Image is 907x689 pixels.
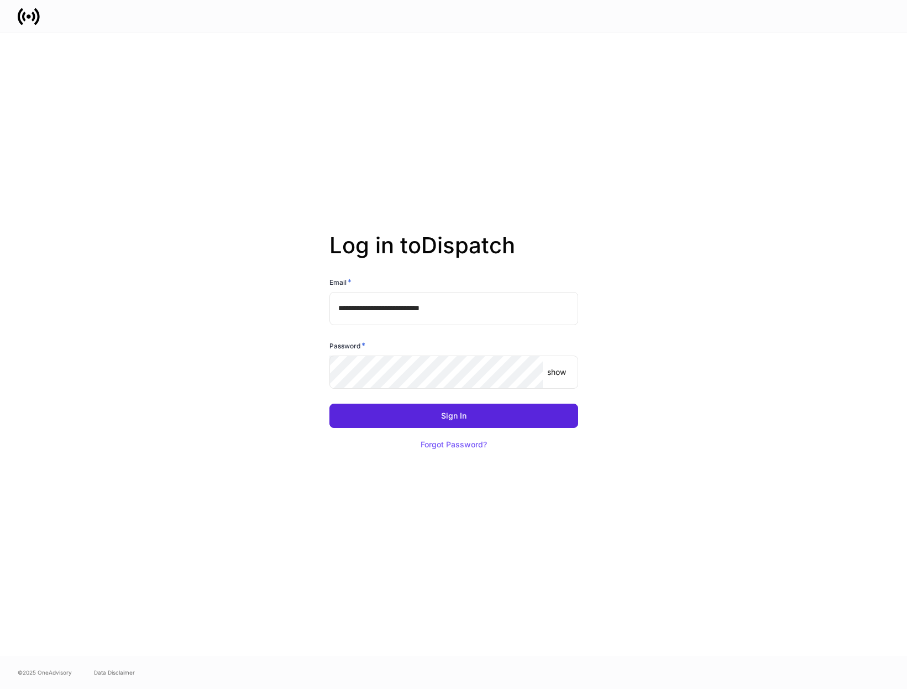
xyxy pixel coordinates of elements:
div: Forgot Password? [421,441,487,448]
button: Forgot Password? [407,432,501,457]
h6: Email [329,276,352,288]
p: show [547,367,566,378]
div: Sign In [441,412,466,420]
h2: Log in to Dispatch [329,232,578,276]
button: Sign In [329,404,578,428]
h6: Password [329,340,365,351]
span: © 2025 OneAdvisory [18,668,72,677]
a: Data Disclaimer [94,668,135,677]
